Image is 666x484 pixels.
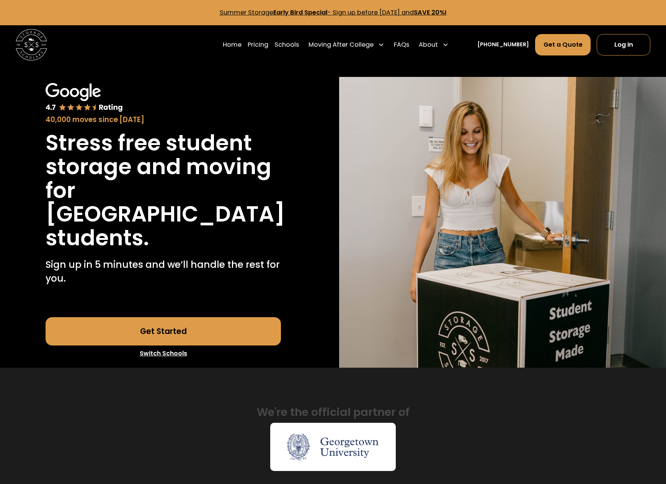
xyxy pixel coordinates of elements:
[477,41,529,49] a: [PHONE_NUMBER]
[394,34,409,55] a: FAQs
[46,226,149,250] h1: students.
[257,405,410,419] h2: We're the official partner of
[46,202,285,226] h1: [GEOGRAPHIC_DATA]
[220,8,447,17] a: Summer StorageEarly Bird Special- Sign up before [DATE] andSAVE 20%!
[46,114,281,125] div: 40,000 moves since [DATE]
[46,131,281,202] h1: Stress free student storage and moving for
[416,34,452,55] div: About
[414,8,447,17] strong: SAVE 20%!
[46,345,281,362] a: Switch Schools
[223,34,242,55] a: Home
[597,34,650,55] a: Log In
[273,8,327,17] strong: Early Bird Special
[16,29,47,60] a: home
[248,34,268,55] a: Pricing
[46,258,281,286] p: Sign up in 5 minutes and we’ll handle the rest for you.
[46,317,281,345] a: Get Started
[16,29,47,60] img: Storage Scholars main logo
[419,40,438,50] div: About
[309,40,374,50] div: Moving After College
[535,34,591,55] a: Get a Quote
[46,83,122,112] img: Google 4.7 star rating
[305,34,388,55] div: Moving After College
[339,77,666,368] img: Storage Scholars will have everything waiting for you in your room when you arrive to campus.
[274,34,299,55] a: Schools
